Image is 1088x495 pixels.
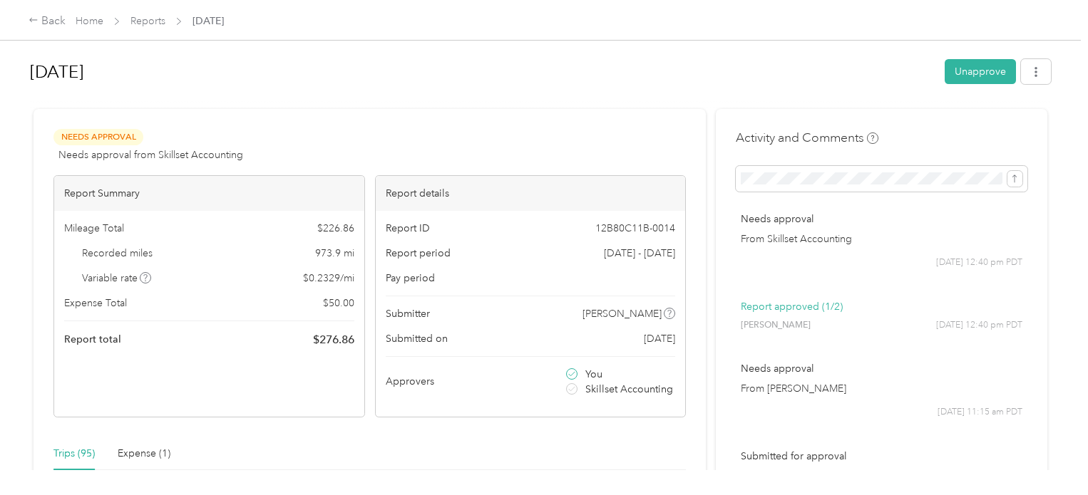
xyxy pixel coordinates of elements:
span: Mileage Total [64,221,124,236]
span: $ 276.86 [313,331,354,348]
button: Unapprove [945,59,1016,84]
span: [DATE] [644,331,675,346]
span: Approvers [386,374,434,389]
p: Submitted for approval [741,449,1022,464]
p: september [741,469,1022,484]
span: Recorded miles [82,246,153,261]
a: Home [76,15,103,27]
span: Report period [386,246,451,261]
h1: Sep 2025 [30,55,935,89]
span: 12B80C11B-0014 [595,221,675,236]
span: 973.9 mi [315,246,354,261]
span: [DATE] 12:40 pm PDT [936,256,1022,269]
span: Report ID [386,221,430,236]
div: Expense (1) [118,446,170,462]
div: Report Summary [54,176,364,211]
p: Needs approval [741,361,1022,376]
span: Needs approval from Skillset Accounting [58,147,243,162]
span: [PERSON_NAME] [583,306,662,321]
span: $ 226.86 [317,221,354,236]
span: $ 50.00 [323,296,354,311]
h4: Activity and Comments [736,129,878,147]
span: Skillset Accounting [585,382,673,397]
span: [DATE] - [DATE] [604,246,675,261]
p: From [PERSON_NAME] [741,381,1022,396]
p: Report approved (1/2) [741,299,1022,314]
div: Back [29,13,66,30]
span: Report total [64,332,121,347]
p: From Skillset Accounting [741,231,1022,246]
div: Trips (95) [53,446,95,462]
span: [DATE] 12:40 pm PDT [936,319,1022,332]
span: [DATE] [193,14,224,28]
span: Expense Total [64,296,127,311]
span: Needs Approval [53,129,143,145]
div: Report details [376,176,686,211]
span: You [585,367,602,382]
span: Pay period [386,271,435,286]
a: Reports [130,15,165,27]
span: Submitter [386,306,430,321]
iframe: Everlance-gr Chat Button Frame [1008,415,1088,495]
p: Needs approval [741,212,1022,226]
span: [PERSON_NAME] [741,319,811,332]
span: [DATE] 11:15 am PDT [938,406,1022,419]
span: $ 0.2329 / mi [303,271,354,286]
span: Submitted on [386,331,448,346]
span: Variable rate [82,271,152,286]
